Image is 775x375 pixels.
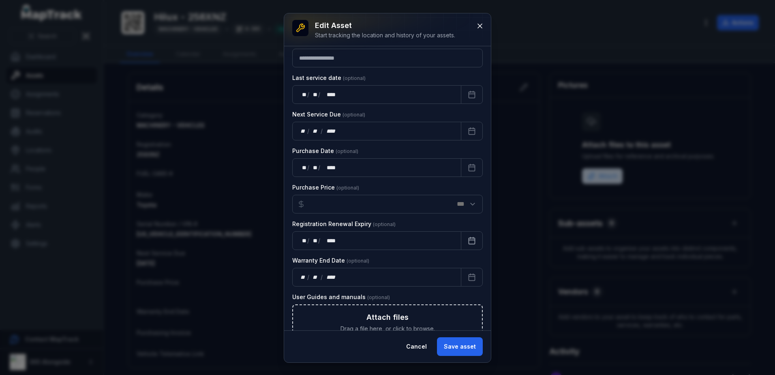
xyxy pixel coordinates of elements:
div: day, [299,127,307,135]
div: month, [310,127,321,135]
div: / [307,127,310,135]
button: Cancel [399,337,434,356]
div: month, [310,164,318,172]
div: / [318,237,321,245]
label: Purchase Date [292,147,358,155]
div: year, [321,164,336,172]
button: Calendar [461,158,483,177]
button: Save asset [437,337,483,356]
div: year, [323,273,338,281]
div: day, [299,237,307,245]
button: Calendar [461,85,483,104]
button: Calendar [461,122,483,140]
h3: Attach files [366,312,409,323]
label: User Guides and manuals [292,293,390,301]
span: Drag a file here, or click to browse. [340,325,435,333]
div: year, [323,127,338,135]
div: / [318,164,321,172]
div: Start tracking the location and history of your assets. [315,31,455,39]
label: Next Service Due [292,110,365,119]
label: Last service date [292,74,366,82]
div: / [307,164,310,172]
label: Purchase Price [292,183,359,192]
h3: Edit asset [315,20,455,31]
div: year, [321,237,336,245]
button: Calendar [461,231,483,250]
div: / [307,273,310,281]
div: month, [310,91,318,99]
button: Calendar [461,268,483,287]
div: month, [310,237,318,245]
div: / [307,91,310,99]
div: day, [299,273,307,281]
div: day, [299,91,307,99]
label: Warranty End Date [292,256,369,265]
div: day, [299,164,307,172]
div: / [321,273,323,281]
div: / [318,91,321,99]
div: / [307,237,310,245]
div: month, [310,273,321,281]
div: / [321,127,323,135]
div: year, [321,91,336,99]
label: Registration Renewal Expiry [292,220,396,228]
